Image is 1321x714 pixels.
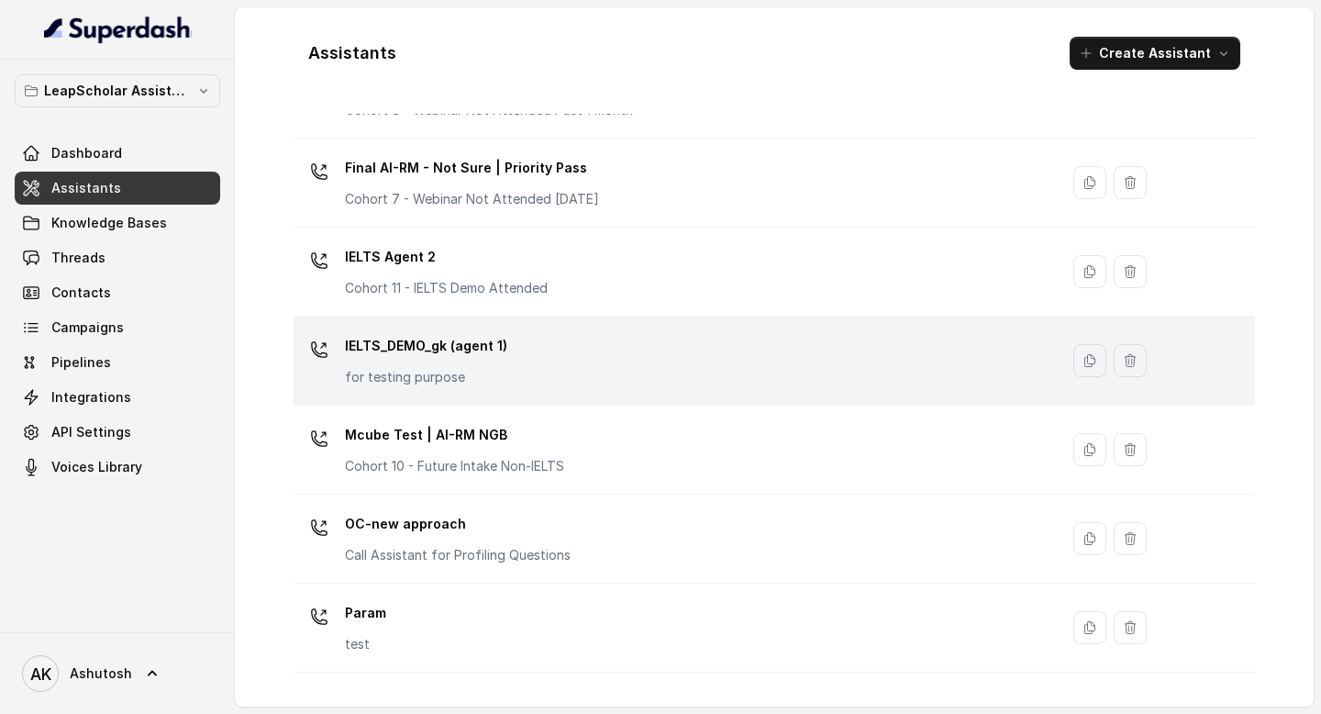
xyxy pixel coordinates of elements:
a: Knowledge Bases [15,206,220,240]
p: Mcube Test | AI-RM NGB [345,420,564,450]
p: Cohort 11 - IELTS Demo Attended [345,279,548,297]
span: Voices Library [51,458,142,476]
p: Final AI-RM - Not Sure | Priority Pass [345,153,599,183]
span: Integrations [51,388,131,407]
p: LeapScholar Assistant [44,80,191,102]
p: Call Assistant for Profiling Questions [345,546,571,564]
button: LeapScholar Assistant [15,74,220,107]
p: for testing purpose [345,368,507,386]
a: Contacts [15,276,220,309]
span: Knowledge Bases [51,214,167,232]
a: Assistants [15,172,220,205]
span: API Settings [51,423,131,441]
button: Create Assistant [1070,37,1240,70]
span: Campaigns [51,318,124,337]
h1: Assistants [308,39,396,68]
a: Threads [15,241,220,274]
span: Ashutosh [70,664,132,683]
span: Dashboard [51,144,122,162]
a: Ashutosh [15,648,220,699]
a: Pipelines [15,346,220,379]
p: Param [345,598,386,628]
a: Campaigns [15,311,220,344]
a: Voices Library [15,451,220,484]
p: IELTS Agent 2 [345,242,548,272]
p: IELTS_DEMO_gk (agent 1) [345,331,507,361]
a: API Settings [15,416,220,449]
p: test [345,635,386,653]
img: light.svg [44,15,192,44]
text: AK [30,664,51,684]
a: Dashboard [15,137,220,170]
span: Contacts [51,284,111,302]
a: Integrations [15,381,220,414]
p: Cohort 7 - Webinar Not Attended [DATE] [345,190,599,208]
span: Pipelines [51,353,111,372]
p: OC-new approach [345,509,571,539]
p: Cohort 10 - Future Intake Non-IELTS [345,457,564,475]
span: Assistants [51,179,121,197]
span: Threads [51,249,105,267]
